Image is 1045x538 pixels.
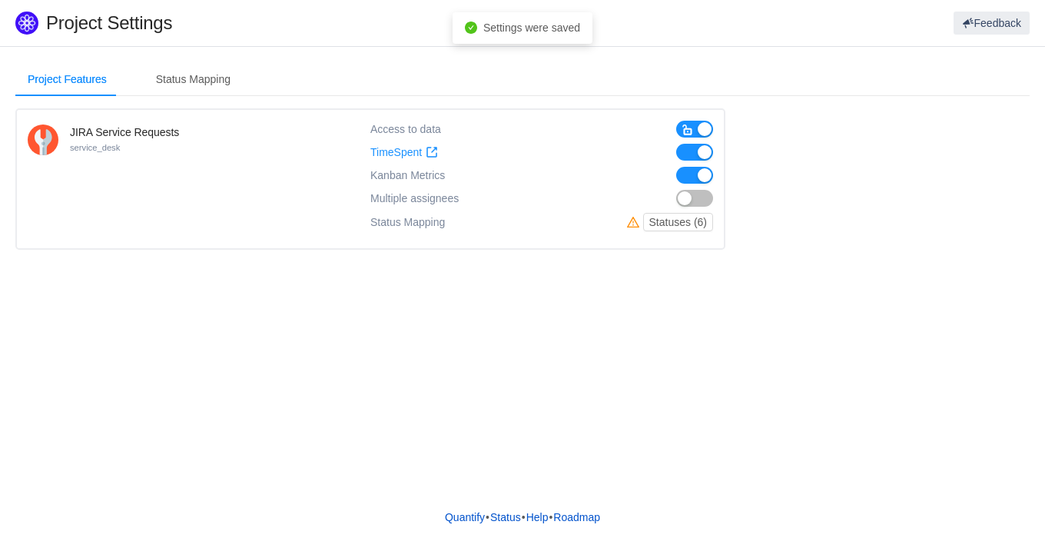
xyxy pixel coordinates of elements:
span: • [486,511,489,523]
div: Status Mapping [144,62,243,97]
div: Access to data [370,121,441,138]
span: TimeSpent [370,146,422,159]
div: Project Features [15,62,119,97]
i: icon: check-circle [465,22,477,34]
span: Kanban Metrics [370,169,445,181]
button: Feedback [954,12,1030,35]
span: Multiple assignees [370,192,459,205]
div: Status Mapping [370,213,445,231]
img: Quantify [15,12,38,35]
a: Status [489,506,522,529]
a: TimeSpent [370,146,438,159]
button: Statuses (6) [643,213,713,231]
span: Settings were saved [483,22,580,34]
a: Help [526,506,549,529]
h4: JIRA Service Requests [70,125,179,140]
span: • [522,511,526,523]
a: Quantify [444,506,486,529]
i: icon: warning [627,216,643,228]
small: service_desk [70,143,120,152]
span: • [549,511,552,523]
h1: Project Settings [46,12,626,35]
img: 15468 [28,125,58,155]
a: Roadmap [552,506,601,529]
